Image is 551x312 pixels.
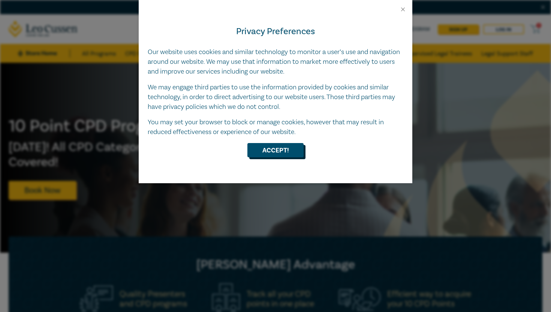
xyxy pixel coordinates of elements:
p: You may set your browser to block or manage cookies, however that may result in reduced effective... [148,118,403,137]
button: Accept! [247,143,304,157]
h4: Privacy Preferences [148,25,403,38]
p: Our website uses cookies and similar technology to monitor a user’s use and navigation around our... [148,47,403,77]
button: Close [400,6,406,13]
p: We may engage third parties to use the information provided by cookies and similar technology, in... [148,83,403,112]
